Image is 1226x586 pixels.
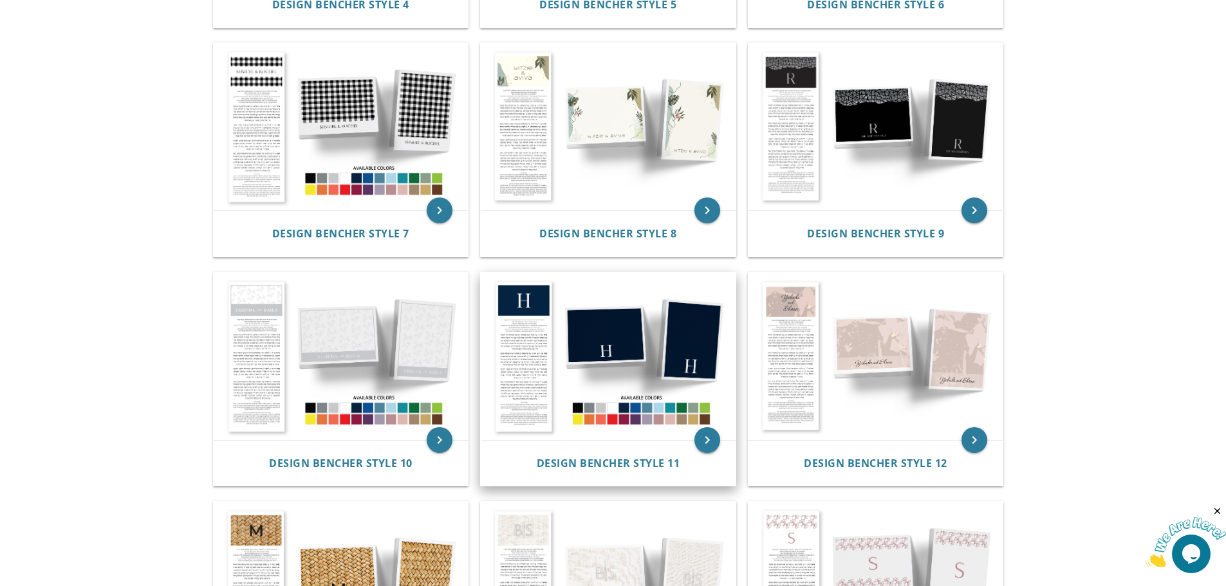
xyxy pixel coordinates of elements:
[539,228,676,240] a: Design Bencher Style 8
[269,456,413,470] span: Design Bencher Style 10
[214,43,469,210] img: Design Bencher Style 7
[807,228,944,240] a: Design Bencher Style 9
[537,456,680,470] span: Design Bencher Style 11
[481,273,736,440] img: Design Bencher Style 11
[961,197,987,223] a: keyboard_arrow_right
[804,457,947,470] a: Design Bencher Style 12
[748,43,1003,210] img: Design Bencher Style 9
[807,226,944,241] span: Design Bencher Style 9
[537,457,680,470] a: Design Bencher Style 11
[748,273,1003,440] img: Design Bencher Style 12
[804,456,947,470] span: Design Bencher Style 12
[961,427,987,453] a: keyboard_arrow_right
[694,197,720,223] a: keyboard_arrow_right
[1146,506,1226,567] iframe: chat widget
[694,427,720,453] a: keyboard_arrow_right
[214,273,469,440] img: Design Bencher Style 10
[427,197,452,223] a: keyboard_arrow_right
[272,226,409,241] span: Design Bencher Style 7
[427,427,452,453] a: keyboard_arrow_right
[272,228,409,240] a: Design Bencher Style 7
[539,226,676,241] span: Design Bencher Style 8
[481,43,736,210] img: Design Bencher Style 8
[269,457,413,470] a: Design Bencher Style 10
